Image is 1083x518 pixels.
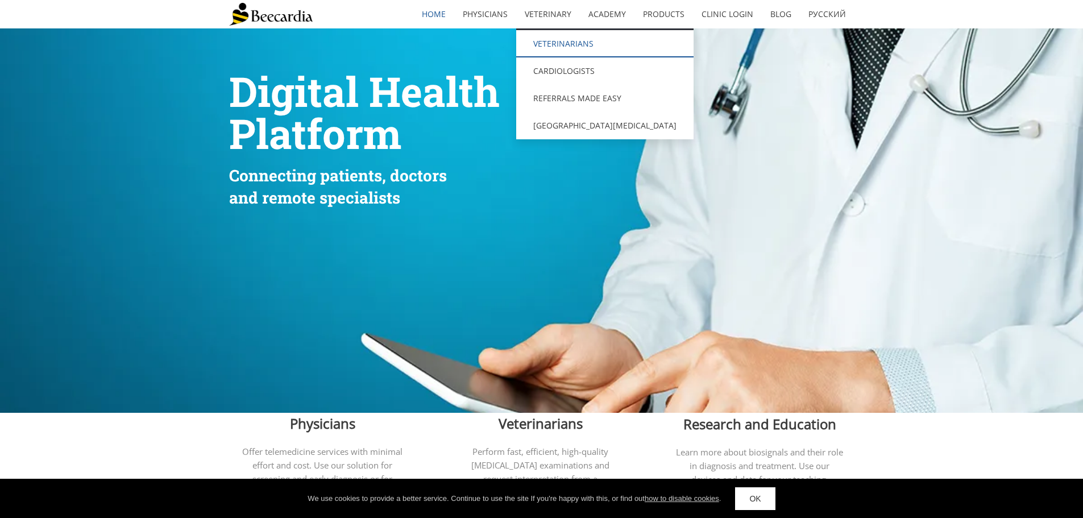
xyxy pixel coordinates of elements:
[683,415,836,433] span: Research and Education
[645,494,719,503] a: how to disable cookies
[229,187,400,208] span: and remote specialists
[454,1,516,27] a: Physicians
[516,85,694,112] a: Referrals Made Easy
[229,106,401,160] span: Platform
[580,1,634,27] a: Academy
[229,165,447,186] span: Connecting patients, doctors
[693,1,762,27] a: Clinic Login
[290,414,355,433] span: Physicians
[516,57,694,85] a: Cardiologists
[516,30,694,57] a: Veterinarians
[800,1,854,27] a: Русский
[229,64,500,118] span: Digital Health
[499,414,583,433] span: Veterinarians
[735,487,775,510] a: OK
[516,1,580,27] a: Veterinary
[676,446,843,499] span: Learn more about biosignals and their role in diagnosis and treatment. Use our devices and data f...
[634,1,693,27] a: Products
[308,493,721,504] div: We use cookies to provide a better service. Continue to use the site If you're happy with this, o...
[413,1,454,27] a: home
[461,446,620,498] span: Perform fast, efficient, high-quality [MEDICAL_DATA] examinations and request interpretation from...
[516,112,694,139] a: [GEOGRAPHIC_DATA][MEDICAL_DATA]
[762,1,800,27] a: Blog
[229,3,313,26] img: Beecardia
